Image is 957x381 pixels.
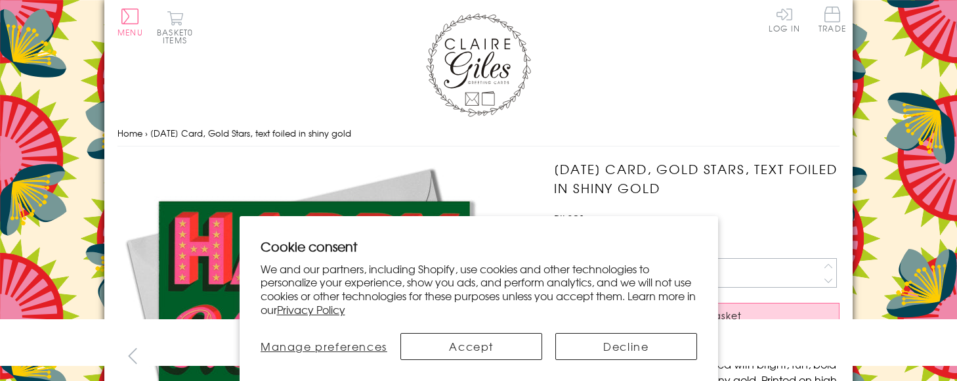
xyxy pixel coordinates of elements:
nav: breadcrumbs [117,120,840,147]
span: Manage preferences [261,338,387,354]
img: Claire Giles Greetings Cards [426,13,531,117]
a: Trade [819,7,846,35]
button: Basket0 items [157,11,193,44]
span: BIL301 [554,211,585,227]
a: Home [117,127,142,139]
button: prev [117,341,147,370]
button: Manage preferences [261,333,388,360]
span: Menu [117,26,143,38]
p: We and our partners, including Shopify, use cookies and other technologies to personalize your ex... [261,262,697,317]
button: Decline [555,333,697,360]
a: Log In [769,7,800,32]
h1: [DATE] Card, Gold Stars, text foiled in shiny gold [554,160,840,198]
a: Privacy Policy [277,302,345,317]
h2: Cookie consent [261,237,697,256]
span: Trade [819,7,846,32]
button: Menu [117,9,143,36]
span: [DATE] Card, Gold Stars, text foiled in shiny gold [150,127,351,139]
button: Accept [400,333,542,360]
span: › [145,127,148,139]
span: 0 items [163,26,193,46]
